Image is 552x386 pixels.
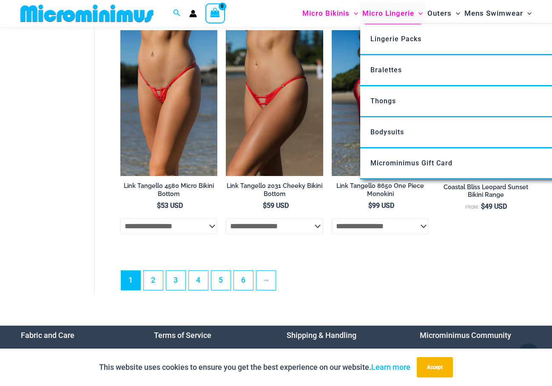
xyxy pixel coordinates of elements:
a: Learn more [371,363,410,372]
a: Micro BikinisMenu ToggleMenu Toggle [300,3,360,24]
a: Page 5 [211,271,230,290]
span: Outers [427,3,452,24]
span: Microminimus Gift Card [370,159,452,167]
span: Micro Lingerie [362,3,414,24]
span: Menu Toggle [414,3,423,24]
span: $ [481,202,485,210]
a: Shipping & Handling [287,331,356,340]
span: $ [368,202,372,210]
aside: Footer Widget 2 [154,326,266,383]
span: $ [263,202,267,210]
a: Mens SwimwearMenu ToggleMenu Toggle [462,3,534,24]
a: Micro LingerieMenu ToggleMenu Toggle [360,3,425,24]
nav: Menu [154,326,266,383]
a: Page 6 [234,271,253,290]
bdi: 99 USD [368,202,394,210]
span: Thongs [370,97,396,105]
span: Bralettes [370,66,402,74]
a: Coastal Bliss Leopard Sunset Bikini Range [437,183,535,202]
bdi: 59 USD [263,202,289,210]
span: $ [157,202,161,210]
img: Link Tangello 8650 One Piece Monokini 11 [332,30,429,176]
a: Account icon link [189,10,197,17]
span: Menu Toggle [523,3,532,24]
a: → [256,271,276,290]
h2: Coastal Bliss Leopard Sunset Bikini Range [437,183,535,199]
h2: Link Tangello 8650 One Piece Monokini [332,182,429,198]
p: This website uses cookies to ensure you get the best experience on our website. [99,361,410,374]
a: Page 4 [189,271,208,290]
a: Page 2 [144,271,163,290]
img: Link Tangello 2031 Cheeky 01 [226,30,323,176]
a: View Shopping Cart, empty [205,3,225,23]
span: Bodysuits [370,128,404,136]
bdi: 53 USD [157,202,183,210]
a: Link Tangello 2031 Cheeky 01Link Tangello 2031 Cheeky 02Link Tangello 2031 Cheeky 02 [226,30,323,176]
img: Link Tangello 4580 Micro 01 [120,30,218,176]
a: Link Tangello 8650 One Piece Monokini [332,182,429,201]
span: Micro Bikinis [302,3,350,24]
a: OutersMenu ToggleMenu Toggle [425,3,462,24]
a: Link Tangello 2031 Cheeky Bikini Bottom [226,182,323,201]
span: Lingerie Packs [370,35,421,43]
aside: Footer Widget 1 [21,326,133,383]
a: Link Tangello 4580 Micro 01Link Tangello 4580 Micro 02Link Tangello 4580 Micro 02 [120,30,218,176]
aside: Footer Widget 3 [287,326,398,383]
bdi: 49 USD [481,202,507,210]
a: Link Tangello 4580 Micro Bikini Bottom [120,182,218,201]
nav: Product Pagination [120,270,535,295]
nav: Menu [21,326,133,383]
button: Accept [417,357,453,377]
span: Mens Swimwear [464,3,523,24]
a: Search icon link [173,8,181,19]
a: Page 3 [166,271,185,290]
nav: Menu [287,326,398,383]
a: Microminimus Community [420,331,511,340]
nav: Menu [420,326,532,383]
h2: Link Tangello 2031 Cheeky Bikini Bottom [226,182,323,198]
h2: Link Tangello 4580 Micro Bikini Bottom [120,182,218,198]
a: Link Tangello 8650 One Piece Monokini 11Link Tangello 8650 One Piece Monokini 12Link Tangello 865... [332,30,429,176]
span: Menu Toggle [350,3,358,24]
span: Menu Toggle [452,3,460,24]
a: Terms of Service [154,331,211,340]
aside: Footer Widget 4 [420,326,532,383]
span: Page 1 [121,271,140,290]
a: Fabric and Care [21,331,74,340]
img: MM SHOP LOGO FLAT [17,4,157,23]
span: From: [465,204,479,210]
nav: Site Navigation [299,1,535,26]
